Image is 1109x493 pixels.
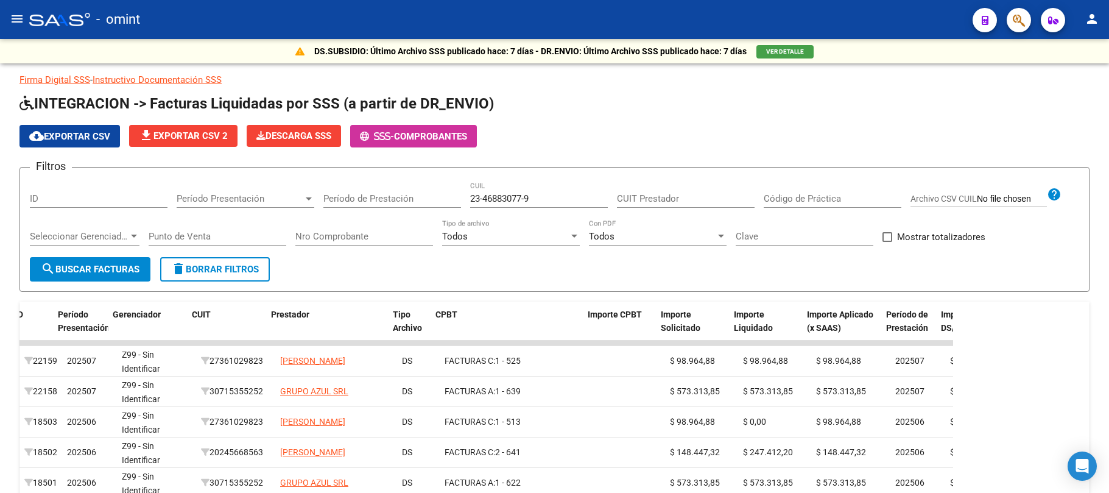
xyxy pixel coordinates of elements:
[941,310,995,333] span: Importe CPBT DS/DC
[266,302,388,355] datatable-header-cell: Prestador
[1085,12,1099,26] mat-icon: person
[29,129,44,143] mat-icon: cloud_download
[589,231,614,242] span: Todos
[96,6,140,33] span: - omint
[122,380,160,404] span: Z99 - Sin Identificar
[30,231,129,242] span: Seleccionar Gerenciador
[910,194,977,204] span: Archivo CSV CUIL
[388,302,431,355] datatable-header-cell: Tipo Archivo
[895,447,924,457] span: 202506
[442,231,468,242] span: Todos
[1068,452,1097,481] div: Open Intercom Messenger
[67,478,96,488] span: 202506
[67,417,96,427] span: 202506
[122,350,160,374] span: Z99 - Sin Identificar
[670,478,720,488] span: $ 573.313,85
[139,128,153,143] mat-icon: file_download
[588,310,642,319] span: Importe CPBT
[280,478,348,488] span: GRUPO AZUL SRL
[122,441,160,465] span: Z99 - Sin Identificar
[1047,187,1061,202] mat-icon: help
[766,48,804,55] span: VER DETALLE
[431,302,583,355] datatable-header-cell: CPBT
[160,257,270,282] button: Borrar Filtros
[93,74,222,85] a: Instructivo Documentación SSS
[435,310,457,319] span: CPBT
[936,302,1009,355] datatable-header-cell: Importe CPBT DS/DC
[280,356,345,366] span: [PERSON_NAME]
[402,417,412,427] span: DS
[445,356,495,366] span: FACTURAS C:
[108,302,187,355] datatable-header-cell: Gerenciador
[58,310,110,333] span: Período Presentación
[67,386,96,396] span: 202507
[30,257,150,282] button: Buscar Facturas
[19,74,90,85] a: Firma Digital SSS
[950,447,973,457] span: $ 0,00
[360,131,394,142] span: -
[41,261,55,276] mat-icon: search
[895,417,924,427] span: 202506
[53,302,108,355] datatable-header-cell: Período Presentación
[201,476,270,490] div: 30715355252
[445,385,587,399] div: 1 - 639
[743,417,766,427] span: $ 0,00
[897,230,985,244] span: Mostrar totalizadores
[950,386,973,396] span: $ 0,00
[24,354,57,368] div: 22159
[743,356,788,366] span: $ 98.964,88
[977,194,1047,205] input: Archivo CSV CUIL
[743,386,793,396] span: $ 573.313,85
[122,411,160,434] span: Z99 - Sin Identificar
[670,386,720,396] span: $ 573.313,85
[881,302,936,355] datatable-header-cell: Período de Prestación
[280,386,348,396] span: GRUPO AZUL SRL
[816,417,861,427] span: $ 98.964,88
[15,310,23,319] span: ID
[670,417,715,427] span: $ 98.964,88
[445,476,587,490] div: 1 - 622
[402,356,412,366] span: DS
[171,264,259,275] span: Borrar Filtros
[139,130,228,141] span: Exportar CSV 2
[661,310,700,333] span: Importe Solicitado
[670,356,715,366] span: $ 98.964,88
[445,445,587,459] div: 2 - 641
[886,310,928,333] span: Período de Prestación
[445,386,495,396] span: FACTURAS A:
[402,478,412,488] span: DS
[171,261,186,276] mat-icon: delete
[402,447,412,457] span: DS
[24,415,57,429] div: 18503
[394,131,467,142] span: Comprobantes
[19,73,1090,87] p: -
[950,478,973,488] span: $ 0,00
[314,44,747,58] p: DS.SUBSIDIO: Último Archivo SSS publicado hace: 7 días - DR.ENVIO: Último Archivo SSS publicado h...
[67,356,96,366] span: 202507
[271,310,309,319] span: Prestador
[950,417,973,427] span: $ 0,00
[807,310,873,333] span: Importe Aplicado (x SAAS)
[201,385,270,399] div: 30715355252
[19,125,120,147] button: Exportar CSV
[393,310,422,333] span: Tipo Archivo
[247,125,341,147] app-download-masive: Descarga masiva de comprobantes (adjuntos)
[743,478,793,488] span: $ 573.313,85
[247,125,341,147] button: Descarga SSS
[402,386,412,396] span: DS
[816,356,861,366] span: $ 98.964,88
[24,476,57,490] div: 18501
[256,130,331,141] span: Descarga SSS
[201,354,270,368] div: 27361029823
[656,302,729,355] datatable-header-cell: Importe Solicitado
[802,302,881,355] datatable-header-cell: Importe Aplicado (x SAAS)
[129,125,238,147] button: Exportar CSV 2
[192,310,211,319] span: CUIT
[24,445,57,459] div: 18502
[350,125,477,147] button: -Comprobantes
[41,264,139,275] span: Buscar Facturas
[743,447,793,457] span: $ 247.412,20
[19,95,494,112] span: INTEGRACION -> Facturas Liquidadas por SSS (a partir de DR_ENVIO)
[201,415,270,429] div: 27361029823
[24,385,57,399] div: 22158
